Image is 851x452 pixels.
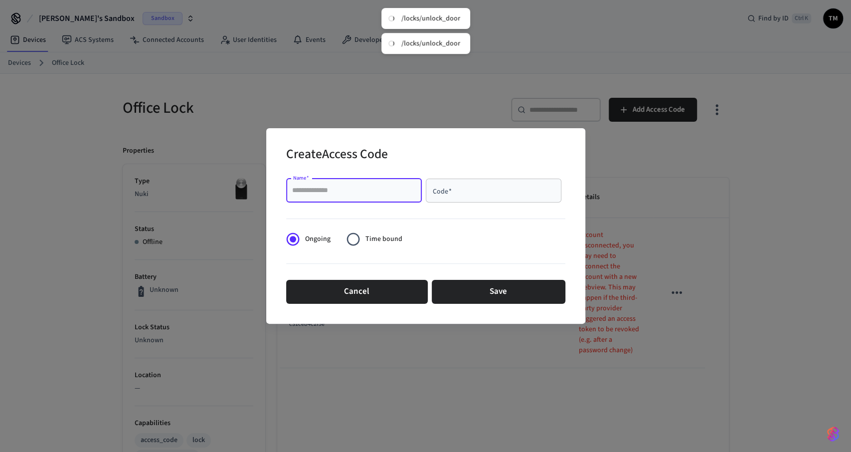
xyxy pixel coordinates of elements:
label: Name [293,174,309,182]
div: /locks/unlock_door [401,39,460,48]
span: Ongoing [305,234,331,244]
span: Time bound [365,234,402,244]
button: Save [432,280,565,304]
div: /locks/unlock_door [401,14,460,23]
h2: Create Access Code [286,140,388,171]
button: Cancel [286,280,428,304]
img: SeamLogoGradient.69752ec5.svg [827,426,839,442]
